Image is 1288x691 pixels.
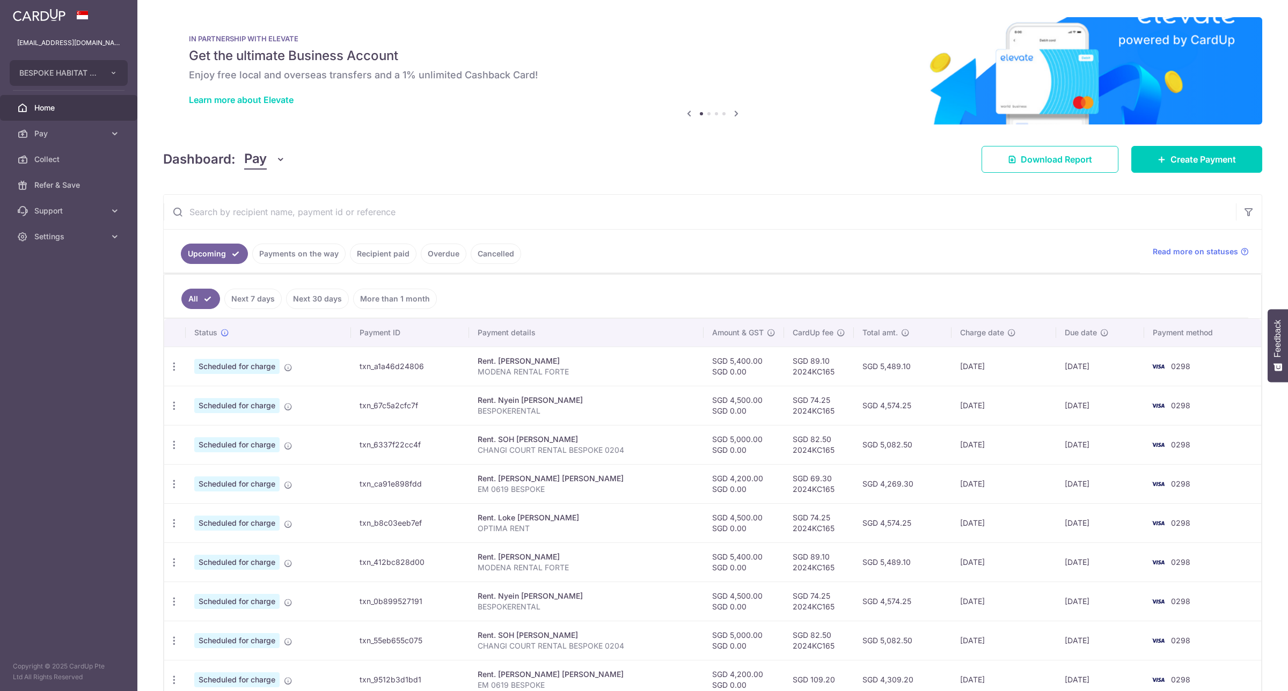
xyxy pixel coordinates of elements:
span: Collect [34,154,105,165]
span: Create Payment [1170,153,1236,166]
td: [DATE] [1056,386,1144,425]
td: SGD 69.30 2024KC165 [784,464,854,503]
span: Scheduled for charge [194,398,280,413]
th: Payment details [469,319,704,347]
p: CHANGI COURT RENTAL BESPOKE 0204 [478,641,695,651]
td: SGD 5,082.50 [854,621,952,660]
td: SGD 4,574.25 [854,386,952,425]
button: Pay [244,149,286,170]
iframe: Opens a widget where you can find more information [1219,659,1277,686]
span: 0298 [1171,362,1190,371]
span: 0298 [1171,479,1190,488]
p: MODENA RENTAL FORTE [478,562,695,573]
span: 0298 [1171,401,1190,410]
a: Learn more about Elevate [189,94,294,105]
td: SGD 82.50 2024KC165 [784,425,854,464]
h4: Dashboard: [163,150,236,169]
td: SGD 4,500.00 SGD 0.00 [704,582,784,621]
div: Rent. [PERSON_NAME] [478,356,695,366]
td: SGD 5,000.00 SGD 0.00 [704,425,784,464]
p: EM 0619 BESPOKE [478,680,695,690]
td: [DATE] [1056,503,1144,542]
td: txn_67c5a2cfc7f [351,386,469,425]
a: All [181,289,220,309]
td: SGD 74.25 2024KC165 [784,582,854,621]
td: SGD 89.10 2024KC165 [784,347,854,386]
td: [DATE] [1056,542,1144,582]
span: Read more on statuses [1153,246,1238,257]
p: EM 0619 BESPOKE [478,484,695,495]
a: Recipient paid [350,244,416,264]
a: Create Payment [1131,146,1262,173]
div: Rent. Nyein [PERSON_NAME] [478,591,695,601]
td: [DATE] [952,347,1056,386]
span: Charge date [960,327,1004,338]
h6: Enjoy free local and overseas transfers and a 1% unlimited Cashback Card! [189,69,1236,82]
a: Read more on statuses [1153,246,1249,257]
img: Bank Card [1147,477,1169,490]
div: Rent. Loke [PERSON_NAME] [478,512,695,523]
div: Rent. [PERSON_NAME] [PERSON_NAME] [478,669,695,680]
a: Cancelled [471,244,521,264]
span: Scheduled for charge [194,359,280,374]
span: Amount & GST [712,327,764,338]
td: txn_412bc828d00 [351,542,469,582]
div: Rent. [PERSON_NAME] [478,552,695,562]
a: Download Report [982,146,1118,173]
img: Bank Card [1147,438,1169,451]
td: [DATE] [1056,347,1144,386]
span: Refer & Save [34,180,105,190]
td: txn_6337f22cc4f [351,425,469,464]
span: Status [194,327,217,338]
span: Feedback [1273,320,1283,357]
p: OPTIMA RENT [478,523,695,534]
a: Next 7 days [224,289,282,309]
td: SGD 5,489.10 [854,347,952,386]
td: SGD 4,269.30 [854,464,952,503]
img: Bank Card [1147,595,1169,608]
td: txn_a1a46d24806 [351,347,469,386]
span: Scheduled for charge [194,437,280,452]
img: CardUp [13,9,65,21]
div: Rent. [PERSON_NAME] [PERSON_NAME] [478,473,695,484]
td: SGD 89.10 2024KC165 [784,542,854,582]
div: Rent. SOH [PERSON_NAME] [478,630,695,641]
td: [DATE] [952,621,1056,660]
h5: Get the ultimate Business Account [189,47,1236,64]
span: Scheduled for charge [194,672,280,687]
a: Next 30 days [286,289,349,309]
button: BESPOKE HABITAT FORTE PTE. LTD. [10,60,128,86]
td: [DATE] [1056,582,1144,621]
th: Payment method [1144,319,1261,347]
a: More than 1 month [353,289,437,309]
div: Rent. SOH [PERSON_NAME] [478,434,695,445]
th: Payment ID [351,319,469,347]
button: Feedback - Show survey [1268,309,1288,382]
td: txn_0b899527191 [351,582,469,621]
p: BESPOKERENTAL [478,601,695,612]
img: Bank Card [1147,556,1169,569]
span: CardUp fee [793,327,833,338]
td: SGD 4,574.25 [854,503,952,542]
td: [DATE] [952,503,1056,542]
span: BESPOKE HABITAT FORTE PTE. LTD. [19,68,99,78]
p: IN PARTNERSHIP WITH ELEVATE [189,34,1236,43]
p: [EMAIL_ADDRESS][DOMAIN_NAME] [17,38,120,48]
span: 0298 [1171,440,1190,449]
span: Pay [34,128,105,139]
img: Bank Card [1147,517,1169,530]
a: Upcoming [181,244,248,264]
div: Rent. Nyein [PERSON_NAME] [478,395,695,406]
td: txn_ca91e898fdd [351,464,469,503]
span: 0298 [1171,675,1190,684]
p: MODENA RENTAL FORTE [478,366,695,377]
td: [DATE] [1056,425,1144,464]
img: Bank Card [1147,360,1169,373]
img: Renovation banner [163,17,1262,124]
span: Download Report [1021,153,1092,166]
input: Search by recipient name, payment id or reference [164,195,1236,229]
td: SGD 5,082.50 [854,425,952,464]
td: [DATE] [952,542,1056,582]
span: Scheduled for charge [194,633,280,648]
td: SGD 4,500.00 SGD 0.00 [704,503,784,542]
